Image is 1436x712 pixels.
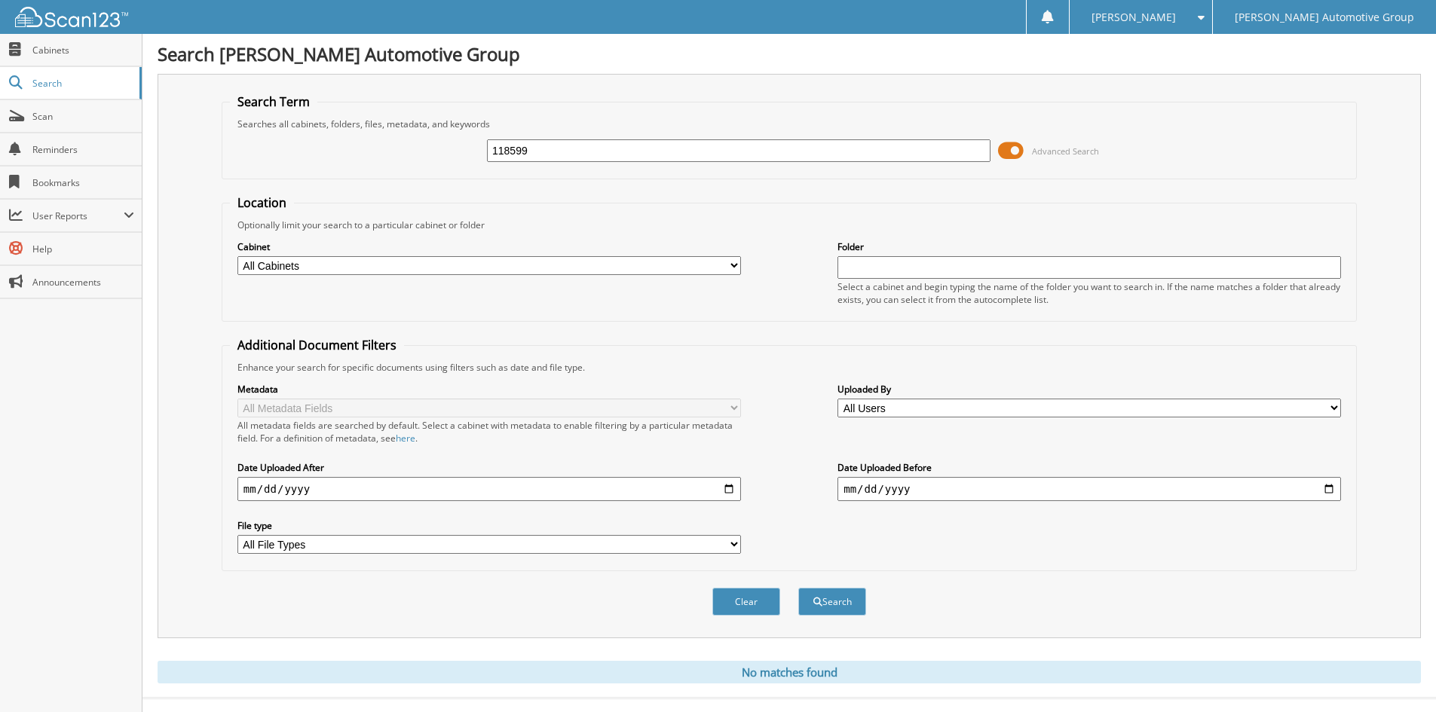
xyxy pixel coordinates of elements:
[158,41,1421,66] h1: Search [PERSON_NAME] Automotive Group
[230,337,404,353] legend: Additional Document Filters
[237,477,741,501] input: start
[237,240,741,253] label: Cabinet
[837,383,1341,396] label: Uploaded By
[798,588,866,616] button: Search
[237,519,741,532] label: File type
[32,44,134,57] span: Cabinets
[396,432,415,445] a: here
[32,143,134,156] span: Reminders
[230,361,1349,374] div: Enhance your search for specific documents using filters such as date and file type.
[1235,13,1414,22] span: [PERSON_NAME] Automotive Group
[712,588,780,616] button: Clear
[230,118,1349,130] div: Searches all cabinets, folders, files, metadata, and keywords
[837,477,1341,501] input: end
[1092,13,1176,22] span: [PERSON_NAME]
[837,240,1341,253] label: Folder
[32,276,134,289] span: Announcements
[32,176,134,189] span: Bookmarks
[1032,145,1099,157] span: Advanced Search
[230,194,294,211] legend: Location
[32,77,132,90] span: Search
[237,419,741,445] div: All metadata fields are searched by default. Select a cabinet with metadata to enable filtering b...
[230,218,1349,231] div: Optionally limit your search to a particular cabinet or folder
[32,209,124,222] span: User Reports
[158,661,1421,683] div: No matches found
[32,243,134,255] span: Help
[837,280,1341,306] div: Select a cabinet and begin typing the name of the folder you want to search in. If the name match...
[237,461,741,474] label: Date Uploaded After
[237,383,741,396] label: Metadata
[230,93,317,110] legend: Search Term
[15,7,128,27] img: scan123-logo-white.svg
[32,110,134,123] span: Scan
[837,461,1341,474] label: Date Uploaded Before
